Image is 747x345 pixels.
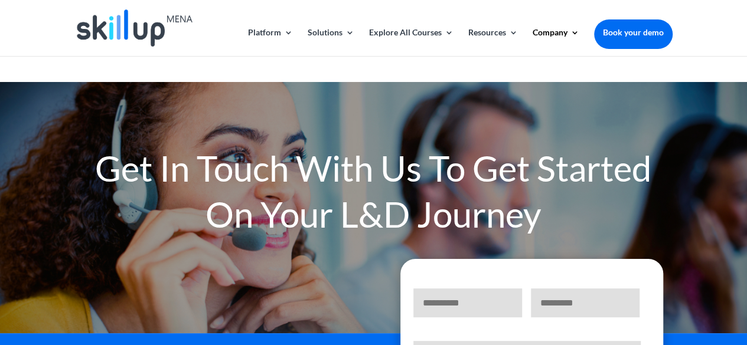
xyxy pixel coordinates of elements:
h1: Get In Touch With Us To Get Started On Your L&D Journey [75,145,673,243]
a: Explore All Courses [369,28,454,56]
a: Company [533,28,579,56]
a: Solutions [308,28,354,56]
img: Skillup Mena [77,9,193,47]
a: Book your demo [594,19,673,45]
a: Platform [248,28,293,56]
a: Resources [468,28,518,56]
iframe: Chat Widget [550,218,747,345]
